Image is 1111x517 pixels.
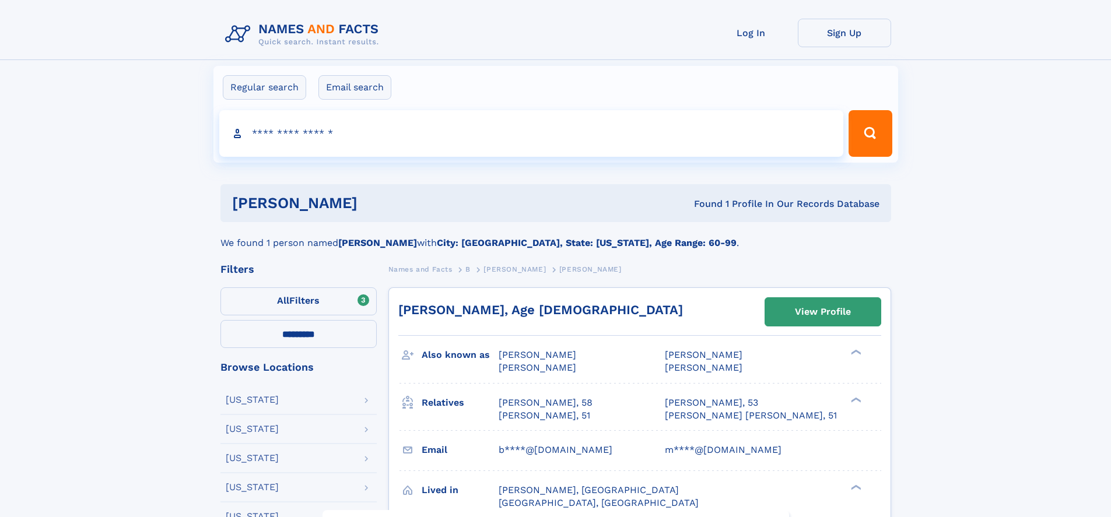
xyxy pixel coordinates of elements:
[223,75,306,100] label: Regular search
[232,196,526,210] h1: [PERSON_NAME]
[219,110,844,157] input: search input
[795,298,851,325] div: View Profile
[220,264,377,275] div: Filters
[422,393,499,413] h3: Relatives
[220,19,388,50] img: Logo Names and Facts
[483,265,546,273] span: [PERSON_NAME]
[848,349,862,356] div: ❯
[499,409,590,422] a: [PERSON_NAME], 51
[226,453,279,463] div: [US_STATE]
[220,362,377,372] div: Browse Locations
[220,222,891,250] div: We found 1 person named with .
[422,480,499,500] h3: Lived in
[338,237,417,248] b: [PERSON_NAME]
[388,262,453,276] a: Names and Facts
[848,483,862,491] div: ❯
[465,262,471,276] a: B
[398,303,683,317] a: [PERSON_NAME], Age [DEMOGRAPHIC_DATA]
[705,19,798,47] a: Log In
[437,237,737,248] b: City: [GEOGRAPHIC_DATA], State: [US_STATE], Age Range: 60-99
[849,110,892,157] button: Search Button
[798,19,891,47] a: Sign Up
[422,440,499,460] h3: Email
[848,396,862,403] div: ❯
[499,484,679,495] span: [PERSON_NAME], [GEOGRAPHIC_DATA]
[226,483,279,492] div: [US_STATE]
[422,345,499,365] h3: Also known as
[465,265,471,273] span: B
[665,349,742,360] span: [PERSON_NAME]
[559,265,622,273] span: [PERSON_NAME]
[220,287,377,315] label: Filters
[665,362,742,373] span: [PERSON_NAME]
[765,298,881,326] a: View Profile
[499,396,593,409] a: [PERSON_NAME], 58
[499,497,699,508] span: [GEOGRAPHIC_DATA], [GEOGRAPHIC_DATA]
[483,262,546,276] a: [PERSON_NAME]
[318,75,391,100] label: Email search
[665,409,837,422] a: [PERSON_NAME] [PERSON_NAME], 51
[499,362,576,373] span: [PERSON_NAME]
[525,198,879,210] div: Found 1 Profile In Our Records Database
[226,395,279,405] div: [US_STATE]
[226,424,279,434] div: [US_STATE]
[665,396,758,409] a: [PERSON_NAME], 53
[499,349,576,360] span: [PERSON_NAME]
[277,295,289,306] span: All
